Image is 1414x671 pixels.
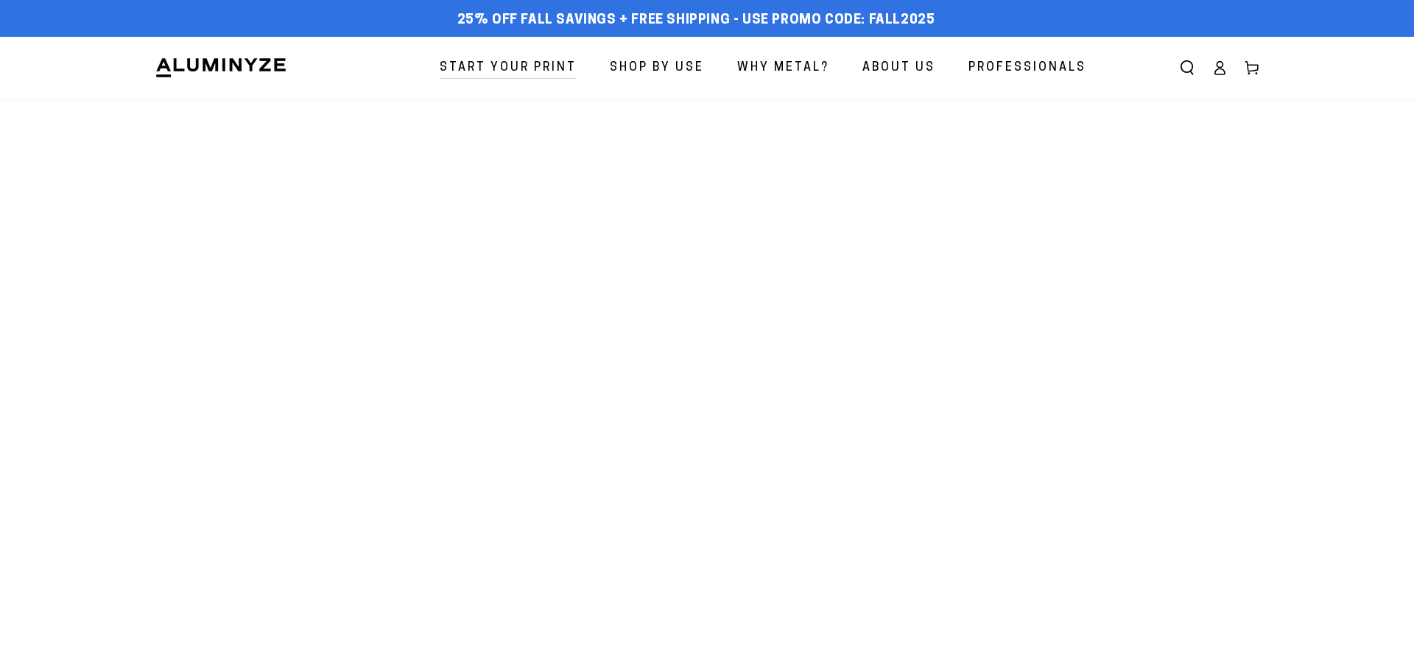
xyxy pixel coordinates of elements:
span: Shop By Use [610,57,704,79]
span: 25% off FALL Savings + Free Shipping - Use Promo Code: FALL2025 [457,13,935,29]
a: Start Your Print [429,49,588,88]
a: About Us [851,49,946,88]
a: Shop By Use [599,49,715,88]
a: Why Metal? [726,49,840,88]
a: Professionals [957,49,1097,88]
img: Aluminyze [155,57,287,79]
span: Professionals [968,57,1086,79]
summary: Search our site [1171,52,1203,84]
span: Start Your Print [440,57,577,79]
span: Why Metal? [737,57,829,79]
span: About Us [862,57,935,79]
